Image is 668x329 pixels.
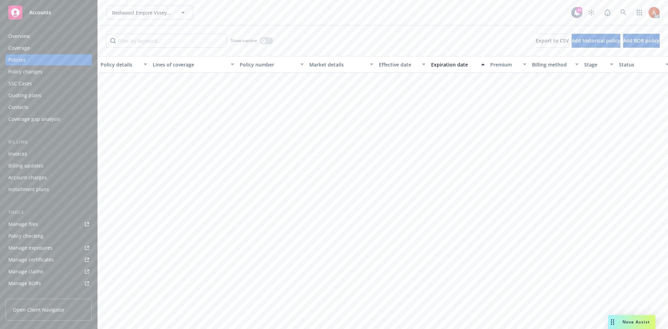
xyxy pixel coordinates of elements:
[13,306,65,313] span: Open Client Navigator
[6,102,92,113] a: Contacts
[490,61,519,68] div: Premium
[8,102,29,113] div: Contacts
[8,242,53,253] div: Manage exposures
[6,148,92,159] a: Invoices
[428,56,487,73] button: Expiration date
[6,54,92,65] a: Policies
[6,209,92,216] div: Tools
[8,54,26,65] div: Policies
[649,7,660,18] img: photo
[608,315,655,329] button: Nova Assist
[8,219,38,230] div: Manage files
[8,254,54,265] div: Manage certificates
[6,42,92,54] a: Coverage
[623,34,660,48] button: Add BOR policy
[8,90,41,101] div: Quoting plans
[532,61,571,68] div: Billing method
[6,66,92,77] a: Policy changes
[8,172,47,183] div: Account charges
[379,61,418,68] div: Effective date
[431,61,477,68] div: Expiration date
[307,56,376,73] button: Market details
[8,230,43,242] div: Policy checking
[6,172,92,183] a: Account charges
[6,184,92,195] a: Installment plans
[529,56,581,73] button: Billing method
[622,319,650,325] span: Nova Assist
[150,56,237,73] button: Lines of coverage
[8,290,61,301] div: Summary of insurance
[8,113,60,125] div: Coverage gap analysis
[6,160,92,171] a: Billing updates
[6,278,92,289] a: Manage BORs
[8,184,49,195] div: Installment plans
[6,230,92,242] a: Policy checking
[6,266,92,277] a: Manage claims
[633,6,646,19] a: Switch app
[231,38,257,44] span: Show inactive
[6,254,92,265] a: Manage certificates
[8,278,41,289] div: Manage BORs
[101,61,140,68] div: Policy details
[576,7,582,13] div: 49
[581,56,616,73] button: Stage
[153,61,226,68] div: Lines of coverage
[8,31,30,42] div: Overview
[106,6,193,19] button: Redwood Empire Vineyard Management, Inc.
[617,6,630,19] a: Search
[237,56,307,73] button: Policy number
[6,3,92,22] a: Accounts
[608,315,617,329] div: Drag to move
[572,37,620,44] span: Add historical policy
[8,78,32,89] div: SSC Cases
[536,37,569,44] span: Export to CSV
[106,34,226,48] input: Filter by keyword...
[6,290,92,301] a: Summary of insurance
[6,242,92,253] a: Manage exposures
[8,266,43,277] div: Manage claims
[376,56,428,73] button: Effective date
[584,61,606,68] div: Stage
[584,6,598,19] a: Stop snowing
[6,90,92,101] a: Quoting plans
[29,10,51,15] span: Accounts
[112,9,172,16] span: Redwood Empire Vineyard Management, Inc.
[8,66,42,77] div: Policy changes
[8,42,30,54] div: Coverage
[8,160,43,171] div: Billing updates
[6,219,92,230] a: Manage files
[98,56,150,73] button: Policy details
[623,37,660,44] span: Add BOR policy
[601,6,614,19] a: Report a Bug
[619,61,661,68] div: Status
[8,148,27,159] div: Invoices
[487,56,529,73] button: Premium
[309,61,366,68] div: Market details
[6,31,92,42] a: Overview
[240,61,296,68] div: Policy number
[6,139,92,146] div: Billing
[536,34,569,48] button: Export to CSV
[6,113,92,125] a: Coverage gap analysis
[572,34,620,48] button: Add historical policy
[6,78,92,89] a: SSC Cases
